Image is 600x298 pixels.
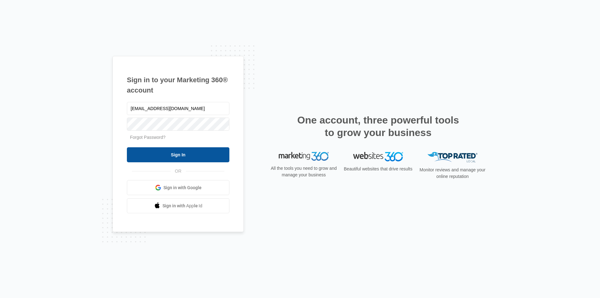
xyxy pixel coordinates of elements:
h2: One account, three powerful tools to grow your business [295,114,461,139]
p: All the tools you need to grow and manage your business [269,165,339,178]
p: Beautiful websites that drive results [343,166,413,172]
h1: Sign in to your Marketing 360® account [127,75,229,95]
a: Sign in with Apple Id [127,198,229,213]
a: Forgot Password? [130,135,166,140]
input: Email [127,102,229,115]
span: OR [171,168,186,174]
span: Sign in with Google [163,184,202,191]
img: Marketing 360 [279,152,329,161]
span: Sign in with Apple Id [162,203,202,209]
a: Sign in with Google [127,180,229,195]
img: Top Rated Local [427,152,477,162]
img: Websites 360 [353,152,403,161]
input: Sign In [127,147,229,162]
p: Monitor reviews and manage your online reputation [417,167,487,180]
